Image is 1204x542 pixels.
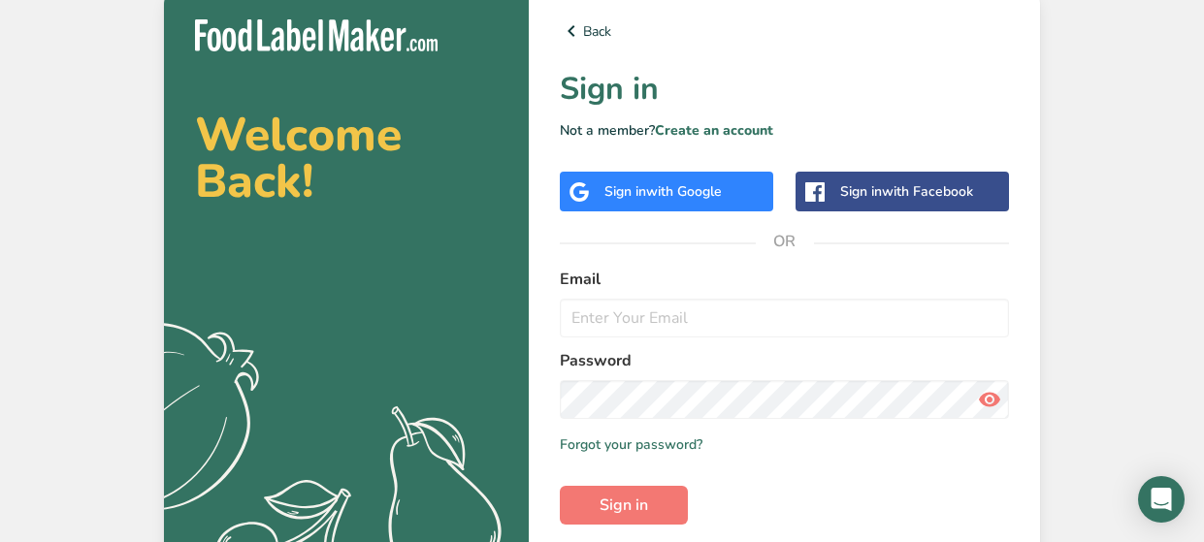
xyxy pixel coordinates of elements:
[560,268,1009,291] label: Email
[840,181,973,202] div: Sign in
[646,182,722,201] span: with Google
[604,181,722,202] div: Sign in
[560,299,1009,337] input: Enter Your Email
[560,486,688,525] button: Sign in
[195,112,498,205] h2: Welcome Back!
[560,349,1009,372] label: Password
[600,494,648,517] span: Sign in
[560,434,702,455] a: Forgot your password?
[560,120,1009,141] p: Not a member?
[560,19,1009,43] a: Back
[655,121,773,140] a: Create an account
[1138,476,1185,523] div: Open Intercom Messenger
[882,182,973,201] span: with Facebook
[195,19,438,51] img: Food Label Maker
[560,66,1009,112] h1: Sign in
[756,212,814,271] span: OR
